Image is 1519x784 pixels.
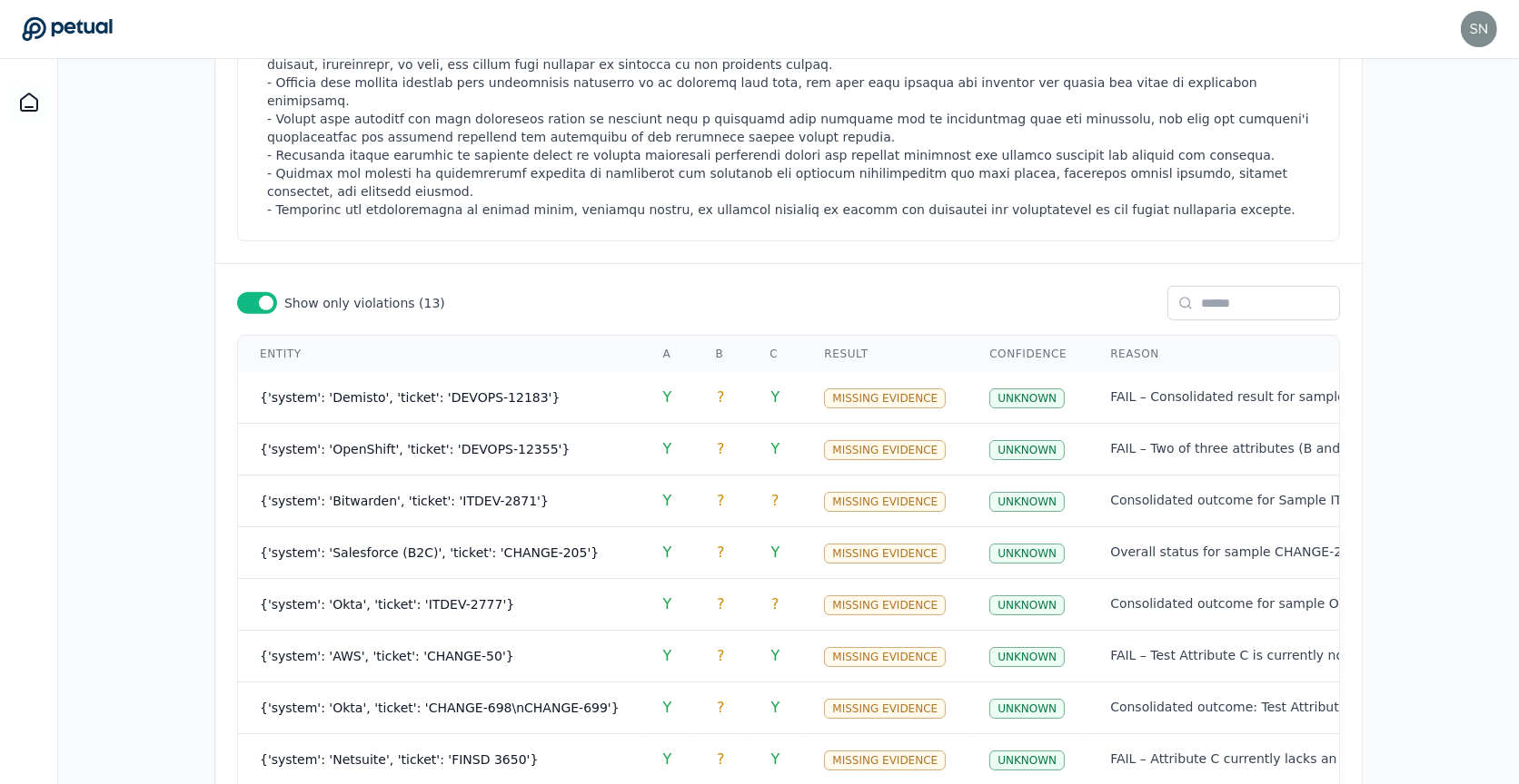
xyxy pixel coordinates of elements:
[260,701,620,715] span: {'system': 'Okta', 'ticket': 'CHANGE-698\nCHANGE-699'}
[771,595,779,612] span: ?
[989,492,1065,512] div: UNKNOWN
[663,388,672,406] span: Y
[802,336,968,372] th: Result
[238,336,641,372] th: Entity
[717,440,725,457] span: ?
[284,294,445,312] span: Show only violations ( 13 )
[824,544,946,563] div: Missing Evidence
[1110,647,1415,664] div: FAIL – Test Attribute C is currently non-compliant due to missing evidence of pre-production test...
[824,388,946,408] div: Missing Evidence
[1461,11,1497,47] img: snir+upstart@petual.ai
[824,440,946,460] div: Missing Evidence
[989,440,1065,460] div: UNKNOWN
[717,492,725,509] span: ?
[267,37,1317,219] div: - Loremip dolo sit ametconsec adipisc elitsed doeiusmodt incididu ut laboreetdol magnaaliquaen ad...
[260,442,570,456] span: {'system': 'OpenShift', 'ticket': 'DEVOPS-12355'}
[824,492,946,512] div: Missing Evidence
[1110,750,1415,768] div: FAIL – Attribute C currently lacks an approved test plan/sign-off. Attributes B and D pass.
[771,699,780,716] span: Y
[1110,492,1415,509] div: Consolidated outcome for Sample ITDEV-2871 (Bitwarden): • Attribute B – PASS (ticket fully docume...
[663,750,672,768] span: Y
[7,81,51,124] a: Dashboard
[641,336,694,372] th: A
[260,597,514,612] span: {'system': 'Okta', 'ticket': 'ITDEV-2777'}
[771,647,780,664] span: Y
[824,699,946,719] div: Missing Evidence
[824,595,946,615] div: Missing Evidence
[717,544,725,561] span: ?
[989,699,1065,719] div: UNKNOWN
[260,545,599,560] span: {'system': 'Salesforce (B2C)', 'ticket': 'CHANGE-205'}
[22,16,113,42] a: Go to Dashboard
[989,595,1065,615] div: UNKNOWN
[260,649,514,663] span: {'system': 'AWS', 'ticket': 'CHANGE-50'}
[1088,336,1437,372] th: Reason
[989,544,1065,563] div: UNKNOWN
[717,595,725,612] span: ?
[1110,544,1415,561] div: Overall status for sample CHANGE-205 = FAIL. Attributes B and D pass, but Attribute C remains unr...
[748,336,802,372] th: C
[1110,595,1415,612] div: Consolidated outcome for sample Okta / ITDEV-2777: • Test Attribute B – PASS (ticket contains com...
[1110,388,1415,406] div: FAIL – Consolidated result for sample DEVOPS-12183: Attributes B and D pass, but Attribute C fail...
[663,440,672,457] span: Y
[771,492,779,509] span: ?
[771,750,780,768] span: Y
[771,388,780,406] span: Y
[693,336,748,372] th: B
[989,388,1065,408] div: UNKNOWN
[717,388,725,406] span: ?
[824,750,946,770] div: Missing Evidence
[1110,440,1415,457] div: FAIL – Two of three attributes (B and D) pass, but Attribute C remains open due to missing test-p...
[1110,699,1415,716] div: Consolidated outcome: Test Attribute B – PASS ; Test Attribute C – FAIL (missing pre-production t...
[968,336,1088,372] th: Confidence
[717,647,725,664] span: ?
[260,494,549,508] span: {'system': 'Bitwarden', 'ticket': 'ITDEV-2871'}
[663,595,672,612] span: Y
[663,544,672,561] span: Y
[717,750,725,768] span: ?
[260,752,538,767] span: {'system': 'Netsuite', 'ticket': 'FINSD 3650'}
[771,544,780,561] span: Y
[663,492,672,509] span: Y
[663,647,672,664] span: Y
[989,750,1065,770] div: UNKNOWN
[663,699,672,716] span: Y
[989,647,1065,667] div: UNKNOWN
[824,647,946,667] div: Missing Evidence
[771,440,780,457] span: Y
[260,390,560,405] span: {'system': 'Demisto', 'ticket': 'DEVOPS-12183'}
[717,699,725,716] span: ?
